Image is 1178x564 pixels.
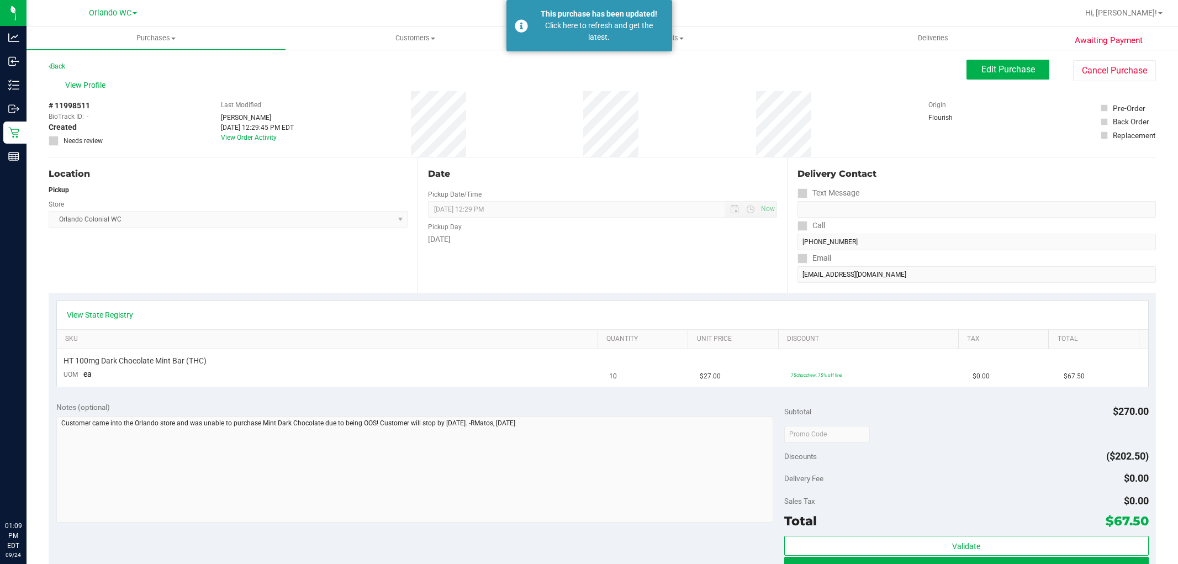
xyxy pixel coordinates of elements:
[49,112,84,122] span: BioTrack ID:
[49,122,77,133] span: Created
[903,33,963,43] span: Deliveries
[8,80,19,91] inline-svg: Inventory
[27,33,286,43] span: Purchases
[697,335,774,344] a: Unit Price
[784,536,1148,556] button: Validate
[89,8,131,18] span: Orlando WC
[787,335,954,344] a: Discount
[83,370,92,378] span: ea
[1073,60,1156,81] button: Cancel Purchase
[1113,116,1149,127] div: Back Order
[1124,472,1149,484] span: $0.00
[797,185,859,201] label: Text Message
[1064,371,1085,382] span: $67.50
[1058,335,1135,344] a: Total
[221,100,261,110] label: Last Modified
[700,371,721,382] span: $27.00
[797,218,825,234] label: Call
[797,250,831,266] label: Email
[981,64,1035,75] span: Edit Purchase
[65,335,594,344] a: SKU
[609,371,617,382] span: 10
[784,446,817,466] span: Discounts
[784,426,870,442] input: Promo Code
[49,199,64,209] label: Store
[428,234,776,245] div: [DATE]
[928,100,946,110] label: Origin
[65,80,109,91] span: View Profile
[8,127,19,138] inline-svg: Retail
[534,8,664,20] div: This purchase has been updated!
[49,186,69,194] strong: Pickup
[286,33,544,43] span: Customers
[221,123,294,133] div: [DATE] 12:29:45 PM EDT
[967,335,1044,344] a: Tax
[27,27,286,50] a: Purchases
[534,20,664,43] div: Click here to refresh and get the latest.
[11,476,44,509] iframe: Resource center
[1113,130,1155,141] div: Replacement
[64,136,103,146] span: Needs review
[64,356,207,366] span: HT 100mg Dark Chocolate Mint Bar (THC)
[8,103,19,114] inline-svg: Outbound
[784,513,817,529] span: Total
[87,112,88,122] span: -
[1124,495,1149,507] span: $0.00
[784,497,815,505] span: Sales Tax
[8,32,19,43] inline-svg: Analytics
[1106,450,1149,462] span: ($202.50)
[8,151,19,162] inline-svg: Reports
[545,33,803,43] span: Tills
[545,27,804,50] a: Tills
[1113,103,1145,114] div: Pre-Order
[64,371,78,378] span: UOM
[49,100,90,112] span: # 11998511
[428,189,482,199] label: Pickup Date/Time
[791,372,842,378] span: 75chocchew: 75% off line
[1106,513,1149,529] span: $67.50
[56,403,110,412] span: Notes (optional)
[784,407,811,416] span: Subtotal
[428,222,462,232] label: Pickup Day
[428,167,776,181] div: Date
[5,521,22,551] p: 01:09 PM EDT
[8,56,19,67] inline-svg: Inbound
[797,201,1156,218] input: Format: (999) 999-9999
[49,62,65,70] a: Back
[221,134,277,141] a: View Order Activity
[1075,34,1143,47] span: Awaiting Payment
[49,167,408,181] div: Location
[286,27,545,50] a: Customers
[606,335,684,344] a: Quantity
[67,309,133,320] a: View State Registry
[5,551,22,559] p: 09/24
[804,27,1063,50] a: Deliveries
[966,60,1049,80] button: Edit Purchase
[1085,8,1157,17] span: Hi, [PERSON_NAME]!
[784,474,823,483] span: Delivery Fee
[1113,405,1149,417] span: $270.00
[221,113,294,123] div: [PERSON_NAME]
[797,167,1156,181] div: Delivery Contact
[973,371,990,382] span: $0.00
[928,113,984,123] div: Flourish
[797,234,1156,250] input: Format: (999) 999-9999
[952,542,980,551] span: Validate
